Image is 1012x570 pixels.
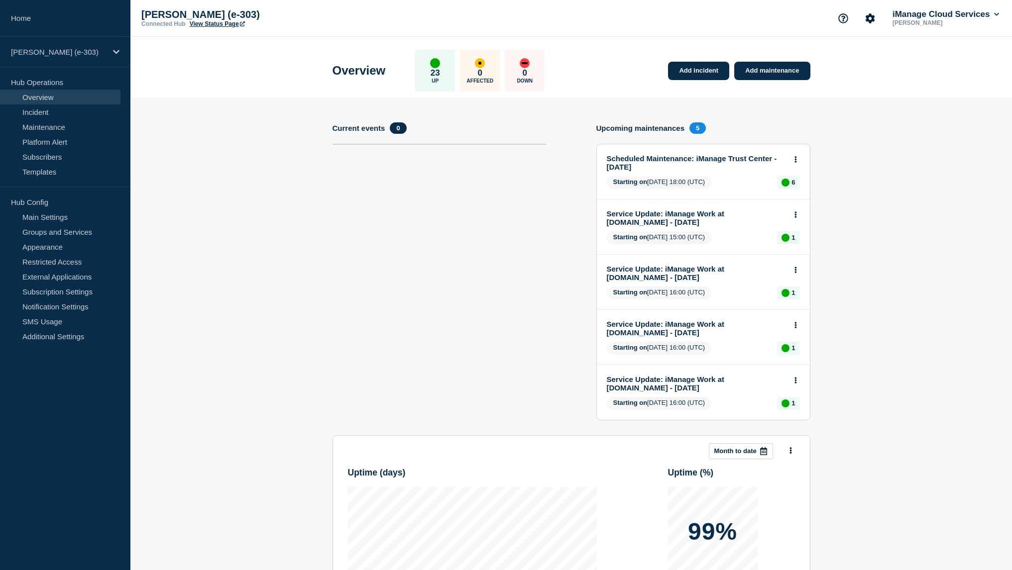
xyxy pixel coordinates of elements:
[782,344,789,352] div: up
[668,62,729,80] a: Add incident
[607,342,712,355] span: [DATE] 16:00 (UTC)
[432,78,439,84] p: Up
[734,62,810,80] a: Add maintenance
[431,68,440,78] p: 23
[782,399,789,407] div: up
[709,443,773,459] button: Month to date
[475,58,485,68] div: affected
[714,447,757,455] p: Month to date
[607,154,787,171] a: Scheduled Maintenance: iManage Trust Center - [DATE]
[791,179,795,186] p: 6
[596,124,685,132] h4: Upcoming maintenances
[517,78,533,84] p: Down
[348,468,597,478] h3: Uptime ( days )
[782,179,789,187] div: up
[11,48,107,56] p: [PERSON_NAME] (e-303)
[613,233,648,241] span: Starting on
[613,344,648,351] span: Starting on
[333,124,385,132] h4: Current events
[190,20,245,27] a: View Status Page
[688,520,737,544] p: 99%
[607,176,712,189] span: [DATE] 18:00 (UTC)
[607,320,787,337] a: Service Update: iManage Work at [DOMAIN_NAME] - [DATE]
[891,9,1001,19] button: iManage Cloud Services
[607,397,712,410] span: [DATE] 16:00 (UTC)
[478,68,482,78] p: 0
[791,289,795,296] p: 1
[613,288,648,296] span: Starting on
[430,58,440,68] div: up
[607,231,712,244] span: [DATE] 15:00 (UTC)
[333,64,386,78] h1: Overview
[607,209,787,226] a: Service Update: iManage Work at [DOMAIN_NAME] - [DATE]
[782,234,789,242] div: up
[520,58,530,68] div: down
[390,122,406,134] span: 0
[607,375,787,392] a: Service Update: iManage Work at [DOMAIN_NAME] - [DATE]
[891,19,994,26] p: [PERSON_NAME]
[523,68,527,78] p: 0
[668,468,795,478] h3: Uptime ( % )
[607,265,787,282] a: Service Update: iManage Work at [DOMAIN_NAME] - [DATE]
[791,234,795,241] p: 1
[791,344,795,352] p: 1
[467,78,493,84] p: Affected
[141,20,186,27] p: Connected Hub
[141,9,340,20] p: [PERSON_NAME] (e-303)
[613,399,648,406] span: Starting on
[607,286,712,299] span: [DATE] 16:00 (UTC)
[833,8,854,29] button: Support
[782,289,789,297] div: up
[860,8,881,29] button: Account settings
[689,122,706,134] span: 5
[613,178,648,186] span: Starting on
[791,399,795,407] p: 1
